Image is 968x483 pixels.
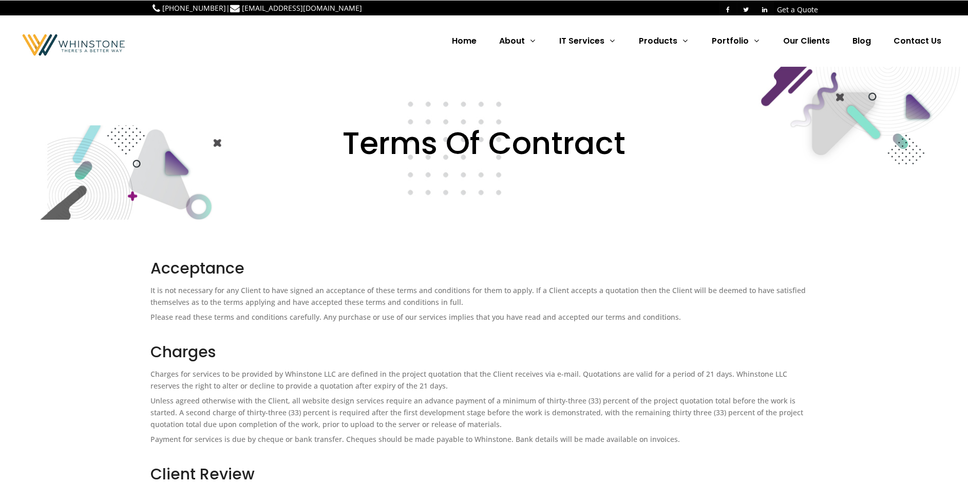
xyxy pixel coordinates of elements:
[701,15,771,67] a: Portfolio
[442,15,487,67] a: Home
[452,35,477,47] span: Home
[242,3,362,13] a: [EMAIL_ADDRESS][DOMAIN_NAME]
[777,5,818,14] a: Get a Quote
[499,35,525,47] span: About
[150,368,818,392] p: Charges for services to be provided by Whinstone LLC are defined in the project quotation that th...
[549,15,627,67] a: IT Services
[150,342,818,362] h3: Charges
[783,35,830,47] span: Our Clients
[343,128,625,159] span: Terms of Contract
[150,311,818,323] p: Please read these terms and conditions carefully. Any purchase or use of our services implies tha...
[150,284,818,308] p: It is not necessary for any Client to have signed an acceptance of these terms and conditions for...
[153,2,362,14] p: |
[629,15,699,67] a: Products
[162,3,226,13] a: [PHONE_NUMBER]
[842,15,881,67] a: Blog
[559,35,604,47] span: IT Services
[712,35,749,47] span: Portfolio
[883,15,952,67] a: Contact Us
[150,259,818,278] h3: Acceptance
[489,15,547,67] a: About
[150,395,818,430] p: Unless agreed otherwise with the Client, all website design services require an advance payment o...
[852,35,871,47] span: Blog
[894,35,941,47] span: Contact Us
[773,15,840,67] a: Our Clients
[639,35,677,47] span: Products
[150,433,818,445] p: Payment for services is due by cheque or bank transfer. Cheques should be made payable to Whinsto...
